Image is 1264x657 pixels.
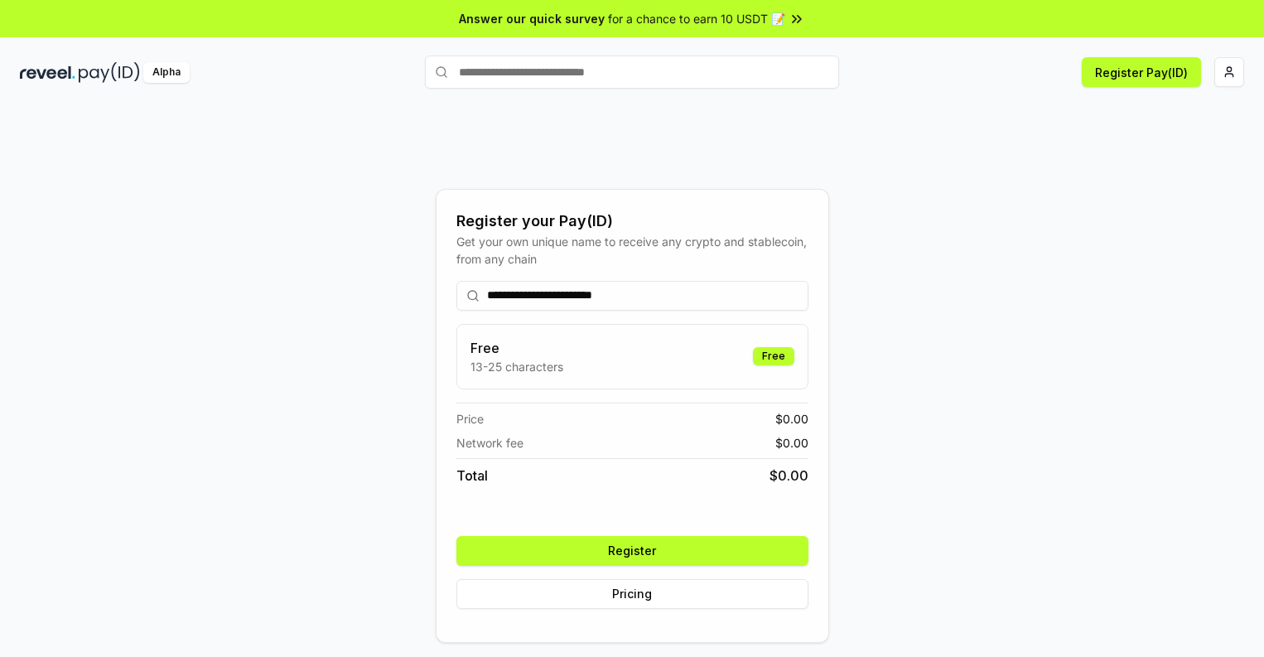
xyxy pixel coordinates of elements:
[775,434,808,452] span: $ 0.00
[456,210,808,233] div: Register your Pay(ID)
[470,338,563,358] h3: Free
[470,358,563,375] p: 13-25 characters
[769,466,808,486] span: $ 0.00
[608,10,785,27] span: for a chance to earn 10 USDT 📝
[20,62,75,83] img: reveel_dark
[459,10,605,27] span: Answer our quick survey
[456,434,523,452] span: Network fee
[1082,57,1201,87] button: Register Pay(ID)
[456,233,808,268] div: Get your own unique name to receive any crypto and stablecoin, from any chain
[775,410,808,428] span: $ 0.00
[753,347,794,365] div: Free
[456,536,808,566] button: Register
[456,466,488,486] span: Total
[456,579,808,609] button: Pricing
[456,410,484,428] span: Price
[79,62,140,83] img: pay_id
[143,62,190,83] div: Alpha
